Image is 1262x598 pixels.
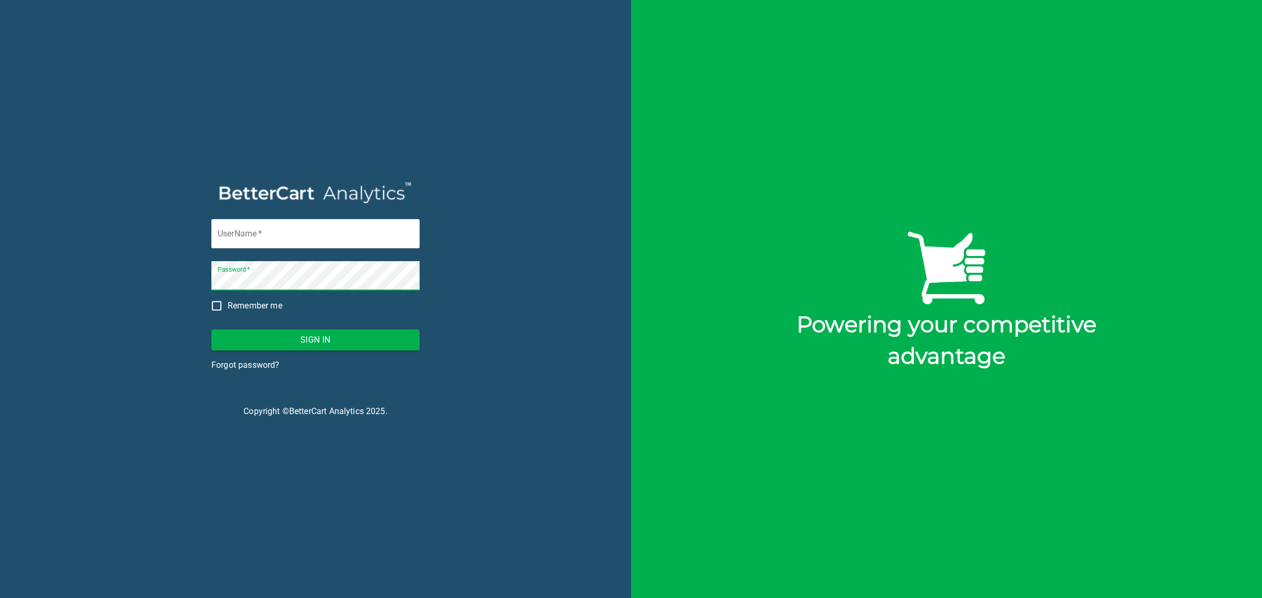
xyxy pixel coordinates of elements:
span: Sign In [220,333,411,347]
div: Powering your competitive advantage [789,308,1104,372]
img: BetterCart [904,226,989,308]
p: Copyright © 2025 . [211,405,420,418]
span: Remember me [228,300,282,312]
a: BetterCart Analytics [289,406,364,416]
a: Forgot password? [211,359,279,372]
img: BetterCart Analytics Logo [211,180,420,207]
button: Sign In [211,329,420,350]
